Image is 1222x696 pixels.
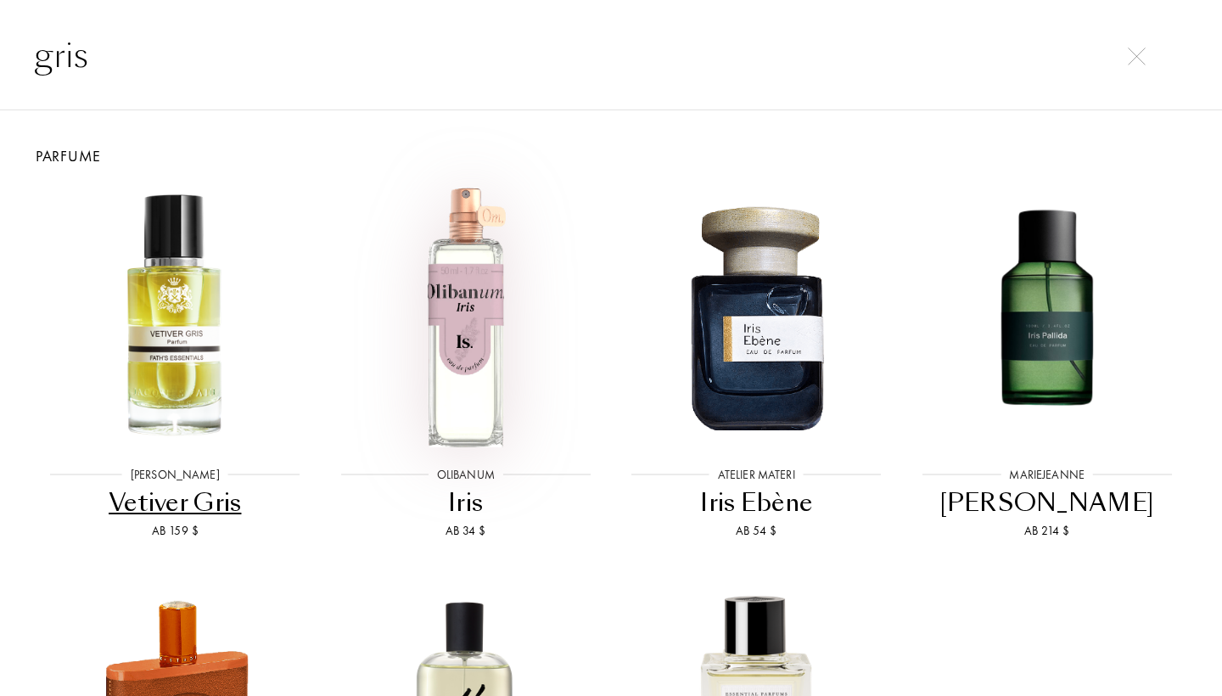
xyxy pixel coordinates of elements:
div: Parfume [17,144,1205,167]
a: Iris PallidaMarieJeanne[PERSON_NAME]Ab 214 $ [902,167,1193,561]
div: MarieJeanne [1001,466,1093,484]
a: Vetiver Gris[PERSON_NAME]Vetiver GrisAb 159 $ [30,167,321,561]
div: [PERSON_NAME] [122,466,228,484]
div: Ab 34 $ [328,522,605,540]
a: Iris EbèneAtelier MateriIris EbèneAb 54 $ [611,167,902,561]
div: Ab 159 $ [36,522,314,540]
div: Iris [328,486,605,519]
div: Olibanum [429,466,503,484]
div: Ab 214 $ [909,522,1186,540]
div: Vetiver Gris [36,486,314,519]
img: Iris Ebène [625,186,887,447]
img: Iris Pallida [916,186,1178,447]
img: cross.svg [1128,48,1146,65]
a: IrisOlibanumIrisAb 34 $ [321,167,612,561]
img: Iris [335,186,597,447]
div: Iris Ebène [618,486,895,519]
div: Atelier Materi [709,466,804,484]
div: Ab 54 $ [618,522,895,540]
img: Vetiver Gris [44,186,305,447]
div: [PERSON_NAME] [909,486,1186,519]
